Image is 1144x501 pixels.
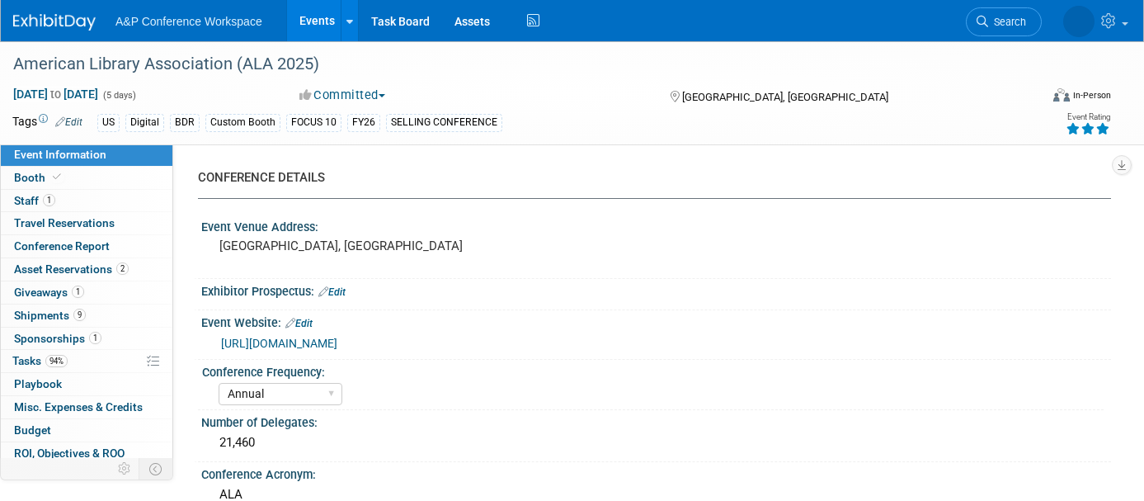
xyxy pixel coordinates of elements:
[219,239,563,253] pre: [GEOGRAPHIC_DATA], [GEOGRAPHIC_DATA]
[12,113,82,132] td: Tags
[1063,6,1095,37] img: Anne Weston
[14,423,51,437] span: Budget
[14,148,106,161] span: Event Information
[1,144,172,166] a: Event Information
[14,262,129,276] span: Asset Reservations
[13,14,96,31] img: ExhibitDay
[1,212,172,234] a: Travel Reservations
[101,90,136,101] span: (5 days)
[988,16,1026,28] span: Search
[682,91,888,103] span: [GEOGRAPHIC_DATA], [GEOGRAPHIC_DATA]
[294,87,392,104] button: Committed
[1,305,172,327] a: Shipments9
[53,173,61,182] i: Booth reservation complete
[7,50,1018,79] div: American Library Association (ALA 2025)
[115,15,262,28] span: A&P Conference Workspace
[285,318,313,329] a: Edit
[43,194,55,206] span: 1
[14,377,62,390] span: Playbook
[966,7,1042,36] a: Search
[45,355,68,367] span: 94%
[12,87,99,102] span: [DATE] [DATE]
[201,410,1111,431] div: Number of Delegates:
[1,350,172,372] a: Tasks94%
[170,114,200,131] div: BDR
[14,286,84,299] span: Giveaways
[73,309,86,321] span: 9
[14,194,55,207] span: Staff
[1,281,172,304] a: Giveaways1
[14,171,64,184] span: Booth
[1,235,172,258] a: Conference Report
[1,396,172,418] a: Misc. Expenses & Credits
[318,286,346,298] a: Edit
[72,286,84,298] span: 1
[1,373,172,395] a: Playbook
[201,215,1111,235] div: Event Venue Address:
[14,332,101,345] span: Sponsorships
[1053,88,1070,102] img: Format-Inperson.png
[1072,89,1111,102] div: In-Person
[1,258,172,281] a: Asset Reservations2
[1,419,172,442] a: Budget
[14,216,115,229] span: Travel Reservations
[221,337,337,350] a: [URL][DOMAIN_NAME]
[286,114,341,131] div: FOCUS 10
[97,114,120,131] div: US
[12,354,68,367] span: Tasks
[201,462,1111,483] div: Conference Acronym:
[205,114,280,131] div: Custom Booth
[89,332,101,344] span: 1
[347,114,380,131] div: FY26
[116,262,129,275] span: 2
[201,310,1111,332] div: Event Website:
[1066,113,1110,121] div: Event Rating
[1,167,172,189] a: Booth
[14,309,86,322] span: Shipments
[202,360,1104,380] div: Conference Frequency:
[386,114,502,131] div: SELLING CONFERENCE
[214,430,1099,456] div: 21,460
[48,87,64,101] span: to
[14,400,143,414] span: Misc. Expenses & Credits
[14,447,125,460] span: ROI, Objectives & ROO
[1,190,172,212] a: Staff1
[1,328,172,350] a: Sponsorships1
[1,442,172,465] a: ROI, Objectives & ROO
[949,86,1111,111] div: Event Format
[111,458,139,480] td: Personalize Event Tab Strip
[55,116,82,128] a: Edit
[201,279,1111,300] div: Exhibitor Prospectus:
[139,458,173,480] td: Toggle Event Tabs
[125,114,164,131] div: Digital
[198,169,1099,187] div: CONFERENCE DETAILS
[14,239,110,253] span: Conference Report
